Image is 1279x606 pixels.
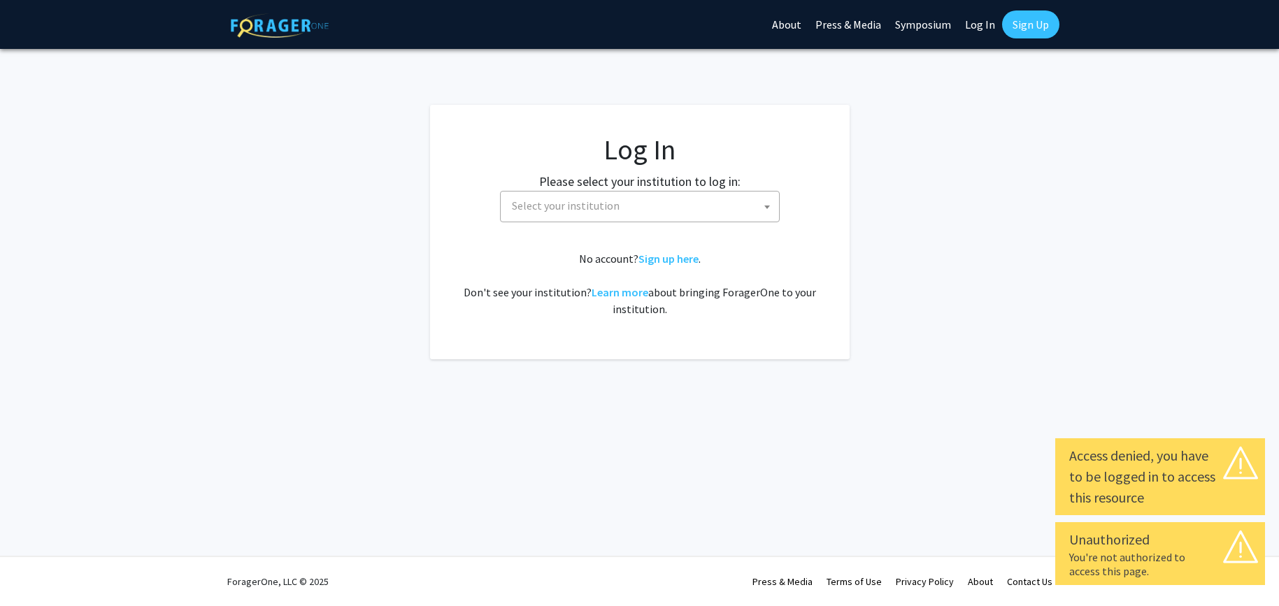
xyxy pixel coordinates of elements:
a: Sign up here [638,252,699,266]
span: Select your institution [500,191,780,222]
h1: Log In [458,133,822,166]
div: ForagerOne, LLC © 2025 [227,557,329,606]
a: Terms of Use [827,575,882,588]
div: No account? . Don't see your institution? about bringing ForagerOne to your institution. [458,250,822,317]
label: Please select your institution to log in: [539,172,741,191]
span: Select your institution [506,192,779,220]
a: Contact Us [1007,575,1052,588]
div: You're not authorized to access this page. [1069,550,1251,578]
div: Access denied, you have to be logged in to access this resource [1069,445,1251,508]
a: About [968,575,993,588]
a: Learn more about bringing ForagerOne to your institution [592,285,648,299]
a: Sign Up [1002,10,1059,38]
div: Unauthorized [1069,529,1251,550]
img: ForagerOne Logo [231,13,329,38]
a: Press & Media [752,575,813,588]
a: Privacy Policy [896,575,954,588]
span: Select your institution [512,199,620,212]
